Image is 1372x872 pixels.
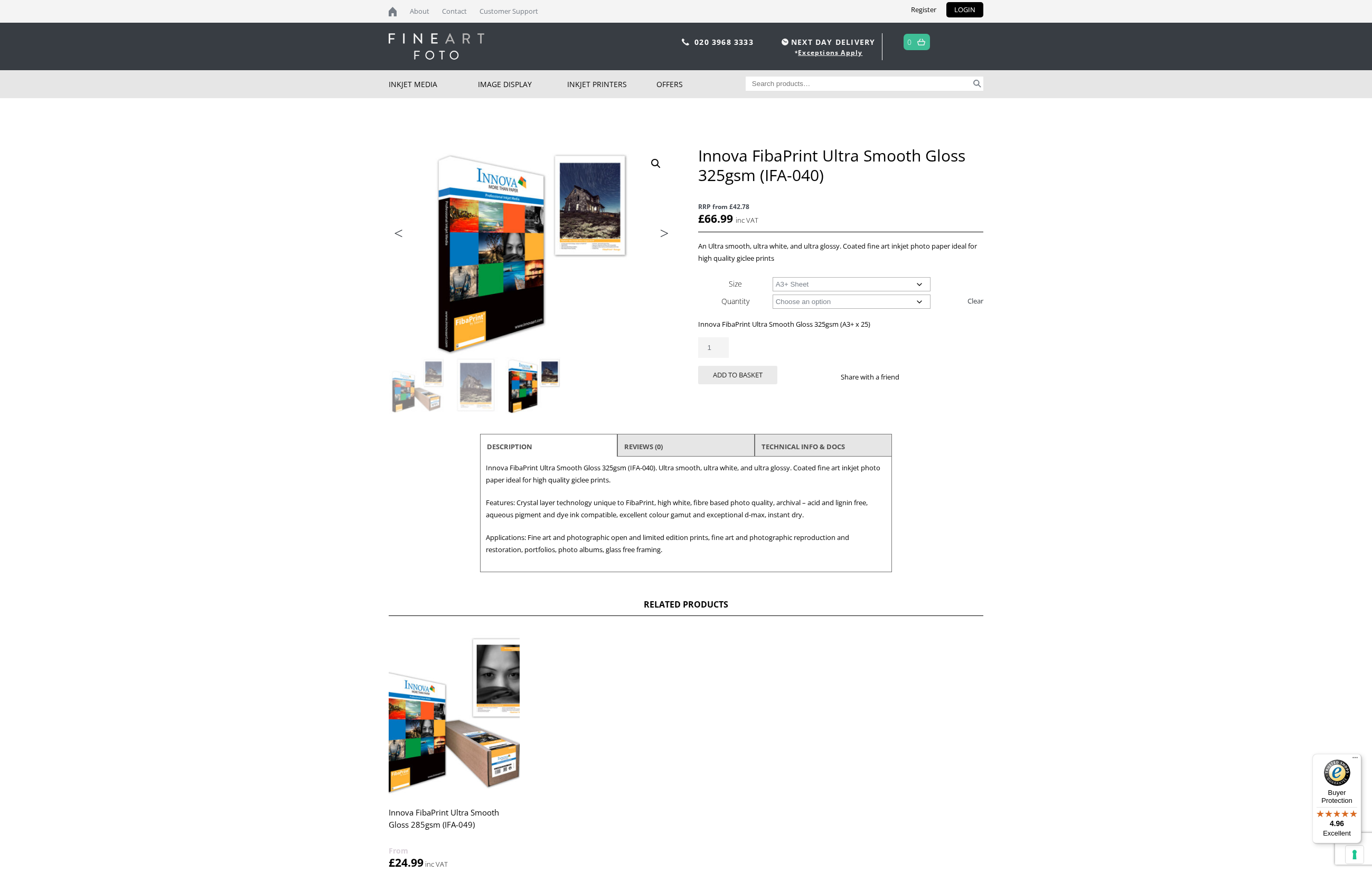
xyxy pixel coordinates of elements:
p: Applications: Fine art and photographic open and limited edition prints, fine art and photographi... [486,532,886,556]
button: Menu [1349,754,1361,766]
a: Inkjet Printers [567,70,656,98]
img: time.svg [782,39,788,45]
a: 0 [907,34,912,50]
h1: Innova FibaPrint Ultra Smooth Gloss 325gsm (IFA-040) [698,146,983,185]
span: 4.96 [1330,819,1344,828]
input: Search products… [746,77,972,91]
a: Innova FibaPrint Ultra Smooth Gloss 285gsm (IFA-049) £24.99 [389,632,520,870]
img: phone.svg [682,39,689,45]
a: TECHNICAL INFO & DOCS [762,437,845,456]
bdi: 24.99 [389,855,424,870]
img: basket.svg [917,39,925,45]
button: Your consent preferences for tracking technologies [1346,846,1364,864]
bdi: 66.99 [698,211,733,226]
a: Image Display [478,70,567,98]
label: Size [729,279,742,289]
span: RRP from £42.78 [698,201,983,213]
input: Product quantity [698,337,729,358]
img: Innova FibaPrint Ultra Smooth Gloss 325gsm (IFA-040) [389,357,446,414]
a: View full-screen image gallery [646,154,665,173]
img: Innova FibaPrint Ultra Smooth Gloss 325gsm (IFA-040) - Image 3 [505,357,562,414]
img: email sharing button [937,373,946,381]
span: £ [698,211,704,226]
img: Innova FibaPrint Ultra Smooth Gloss 285gsm (IFA-049) [389,632,520,795]
p: Features: Crystal layer technology unique to FibaPrint, high white, fibre based photo quality, ar... [486,497,886,521]
a: Clear options [967,292,983,309]
a: 020 3968 3333 [694,37,754,47]
label: Quantity [721,296,749,306]
p: Share with a friend [841,371,912,383]
a: Offers [656,70,746,98]
a: Inkjet Media [389,70,478,98]
button: Trusted Shops TrustmarkBuyer Protection4.96Excellent [1312,754,1361,843]
button: Search [971,77,983,91]
p: Innova FibaPrint Ultra Smooth Gloss 325gsm (A3+ x 25) [698,318,983,330]
h2: Related products [389,599,983,616]
p: An Ultra smooth, ultra white, and ultra glossy. Coated fine art inkjet photo paper ideal for high... [698,240,983,264]
p: Buyer Protection [1312,789,1361,804]
span: NEXT DAY DELIVERY [779,36,875,48]
a: LOGIN [946,2,983,17]
button: Add to basket [698,366,777,384]
p: Innova FibaPrint Ultra Smooth Gloss 325gsm (IFA-040). Ultra smooth, ultra white, and ultra glossy... [486,462,886,486]
img: facebook sharing button [912,373,920,381]
img: logo-white.svg [389,33,484,60]
a: Description [487,437,532,456]
img: twitter sharing button [925,373,933,381]
a: Exceptions Apply [798,48,862,57]
span: £ [389,855,395,870]
a: Register [903,2,944,17]
img: Innova FibaPrint Ultra Smooth Gloss 325gsm (IFA-040) - Image 2 [447,357,504,414]
p: Excellent [1312,829,1361,838]
img: Trusted Shops Trustmark [1324,760,1350,786]
a: Reviews (0) [624,437,663,456]
h2: Innova FibaPrint Ultra Smooth Gloss 285gsm (IFA-049) [389,802,520,845]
